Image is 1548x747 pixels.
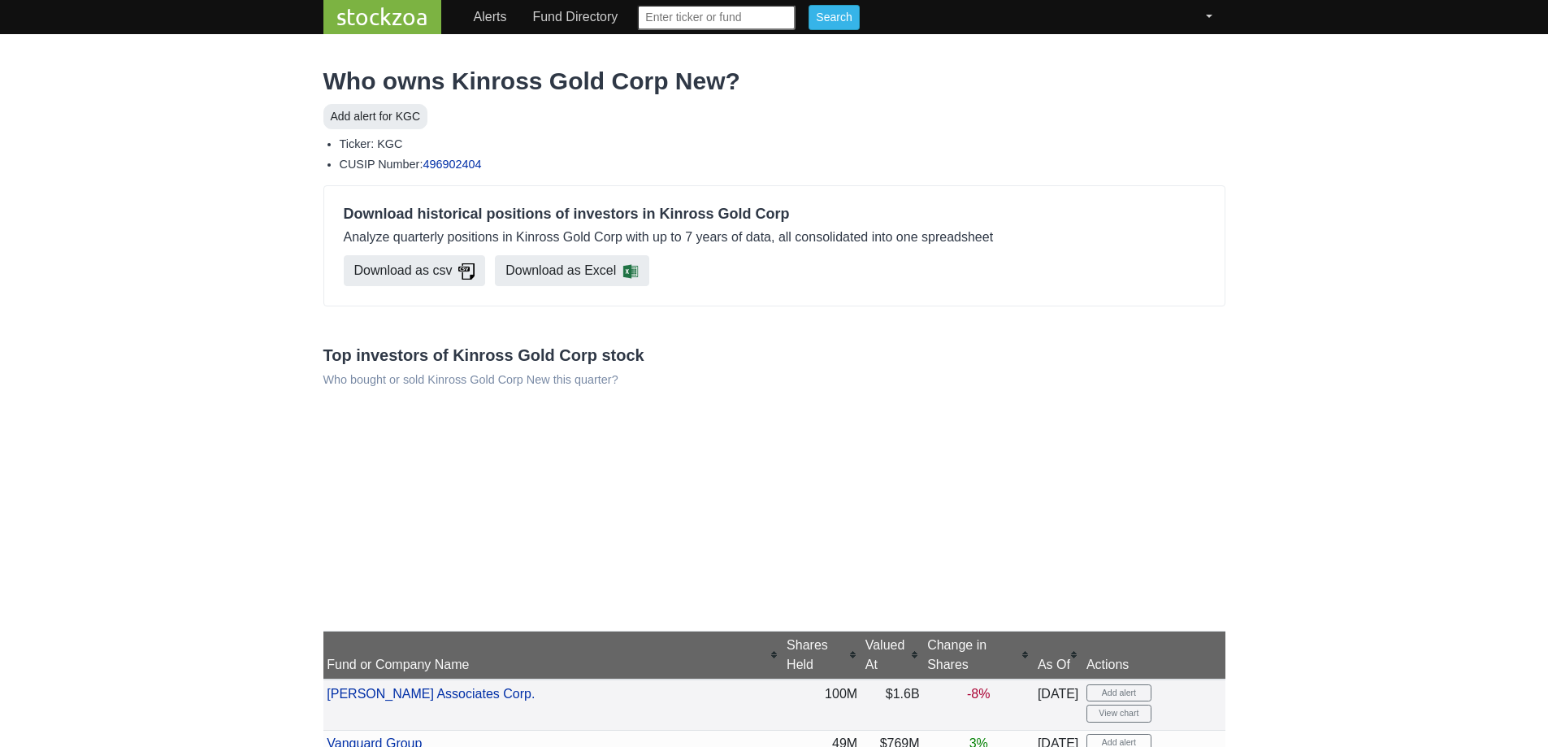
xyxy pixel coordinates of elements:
[923,632,1034,680] th: Change in Shares: No sort applied, activate to apply an ascending sort
[340,156,1225,172] li: CUSIP Number:
[927,636,1030,675] div: Change in Shares
[637,5,796,30] input: Enter ticker or fund
[861,680,923,730] td: $1.6B
[327,655,778,675] div: Fund or Company Name
[340,136,1225,152] li: Ticker: KGC
[787,636,857,675] div: Shares Held
[467,1,514,33] a: Alerts
[783,680,861,730] td: 100M
[861,632,923,680] th: Valued At: No sort applied, activate to apply an ascending sort
[323,345,1225,365] h3: Top investors of Kinross Gold Corp stock
[423,158,481,171] a: 496902404
[1034,680,1082,730] td: [DATE]
[967,687,990,701] span: -8%
[323,104,428,129] button: Add alert for KGC
[1086,655,1221,675] div: Actions
[323,632,783,680] th: Fund or Company Name: No sort applied, activate to apply an ascending sort
[323,373,1225,387] p: Who bought or sold Kinross Gold Corp New this quarter?
[458,263,474,280] img: Download consolidated filings csv
[344,228,1205,247] p: Analyze quarterly positions in Kinross Gold Corp with up to 7 years of data, all consolidated int...
[622,263,639,280] img: Download consolidated filings xlsx
[323,67,1225,96] h1: Who owns Kinross Gold Corp New?
[865,636,920,675] div: Valued At
[1086,705,1151,723] a: View chart
[1038,655,1078,675] div: As Of
[495,255,649,286] a: Download as Excel
[1034,632,1082,680] th: As Of: No sort applied, activate to apply an ascending sort
[323,395,1225,623] iframe: Advertisement
[327,687,535,701] a: [PERSON_NAME] Associates Corp.
[344,255,485,286] a: Download as csv
[1086,684,1151,702] button: Add alert
[1082,632,1225,680] th: Actions: No sort applied, sorting is disabled
[526,1,624,33] a: Fund Directory
[783,632,861,680] th: Shares Held: No sort applied, activate to apply an ascending sort
[344,206,1205,224] h4: Download historical positions of investors in Kinross Gold Corp
[809,5,859,30] input: Search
